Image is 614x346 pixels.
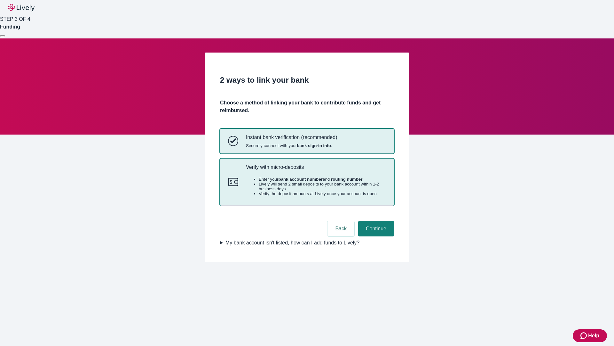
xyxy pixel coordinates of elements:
li: Enter your and [259,177,386,182]
li: Verify the deposit amounts at Lively once your account is open [259,191,386,196]
li: Lively will send 2 small deposits to your bank account within 1-2 business days [259,182,386,191]
strong: routing number [331,177,362,182]
h2: 2 ways to link your bank [220,74,394,86]
button: Continue [358,221,394,236]
svg: Instant bank verification [228,136,238,146]
span: Securely connect with your . [246,143,337,148]
span: Help [588,332,599,340]
p: Verify with micro-deposits [246,164,386,170]
svg: Zendesk support icon [580,332,588,340]
img: Lively [8,4,35,12]
button: Zendesk support iconHelp [573,329,607,342]
button: Back [327,221,354,236]
strong: bank sign-in info [297,143,331,148]
h4: Choose a method of linking your bank to contribute funds and get reimbursed. [220,99,394,114]
button: Instant bank verificationInstant bank verification (recommended)Securely connect with yourbank si... [220,129,394,153]
summary: My bank account isn't listed, how can I add funds to Lively? [220,239,394,247]
strong: bank account number [279,177,323,182]
svg: Micro-deposits [228,177,238,187]
p: Instant bank verification (recommended) [246,134,337,140]
button: Micro-depositsVerify with micro-depositsEnter yourbank account numberand routing numberLively wil... [220,159,394,206]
